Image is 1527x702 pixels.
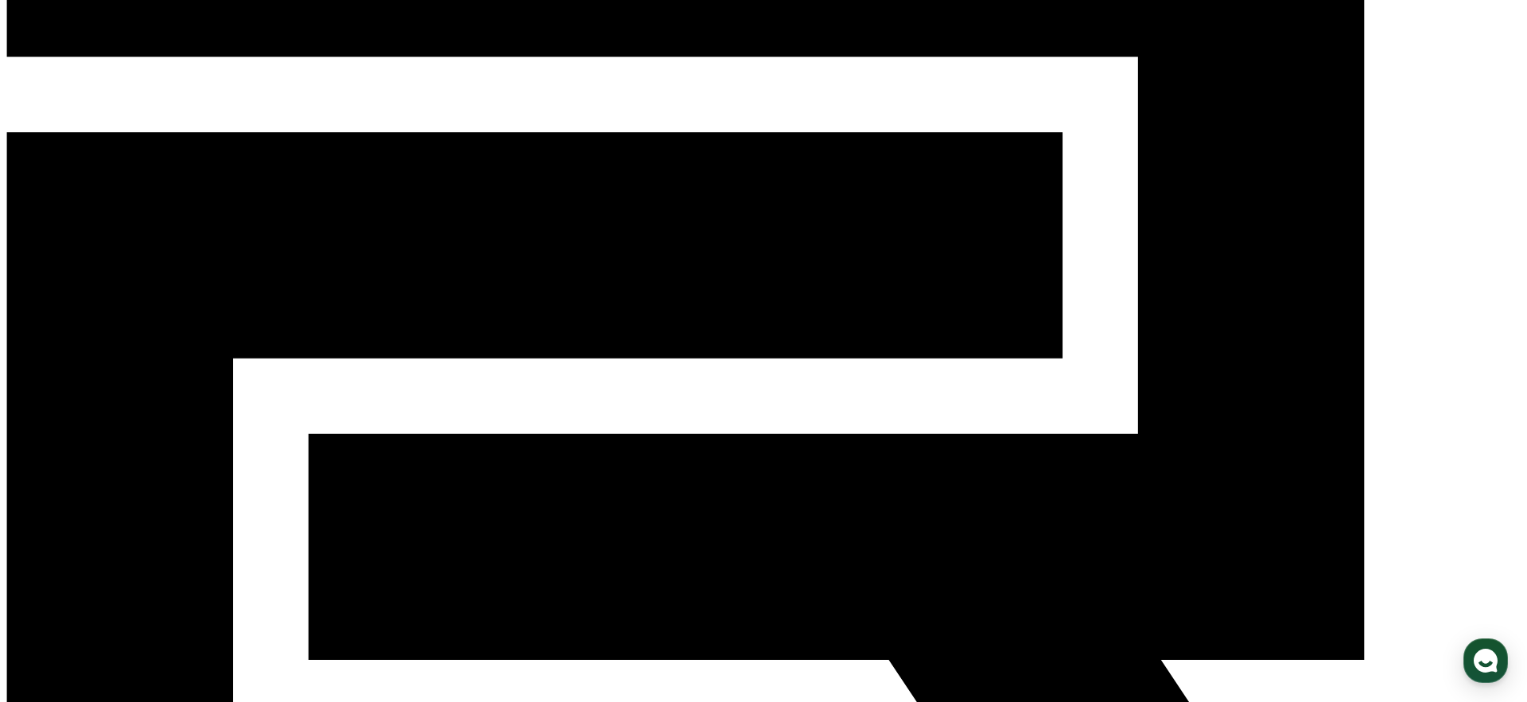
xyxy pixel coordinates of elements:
[246,528,265,541] span: 설정
[105,504,205,544] a: 대화
[5,504,105,544] a: 홈
[146,529,165,541] span: 대화
[50,528,60,541] span: 홈
[205,504,305,544] a: 설정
